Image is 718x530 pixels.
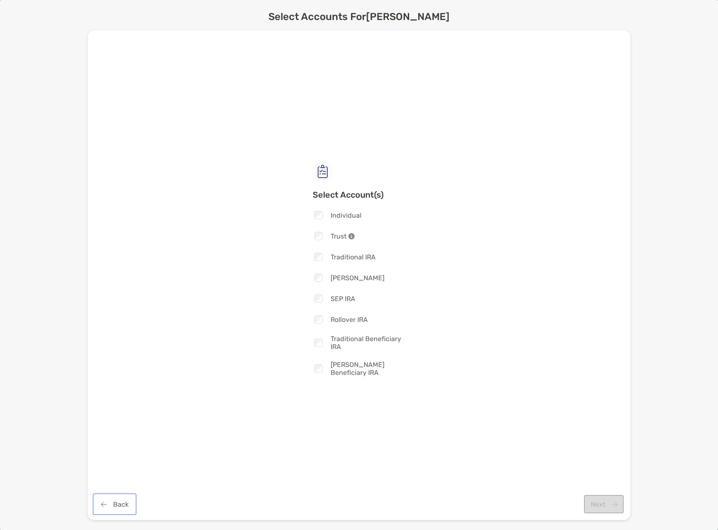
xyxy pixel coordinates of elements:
span: Traditional Beneficiary IRA [331,335,406,351]
h3: Select Account(s) [313,190,406,200]
h2: Select Accounts For [PERSON_NAME] [268,11,450,23]
span: Traditional IRA [331,253,376,261]
img: info-icon [348,233,355,239]
span: [PERSON_NAME] Beneficiary IRA [331,361,406,377]
span: SEP IRA [331,295,355,303]
img: check list [313,161,333,181]
button: Back [94,495,135,513]
span: Trust [331,232,355,240]
span: Individual [331,211,362,219]
span: [PERSON_NAME] [331,274,384,282]
span: Rollover IRA [331,316,368,324]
